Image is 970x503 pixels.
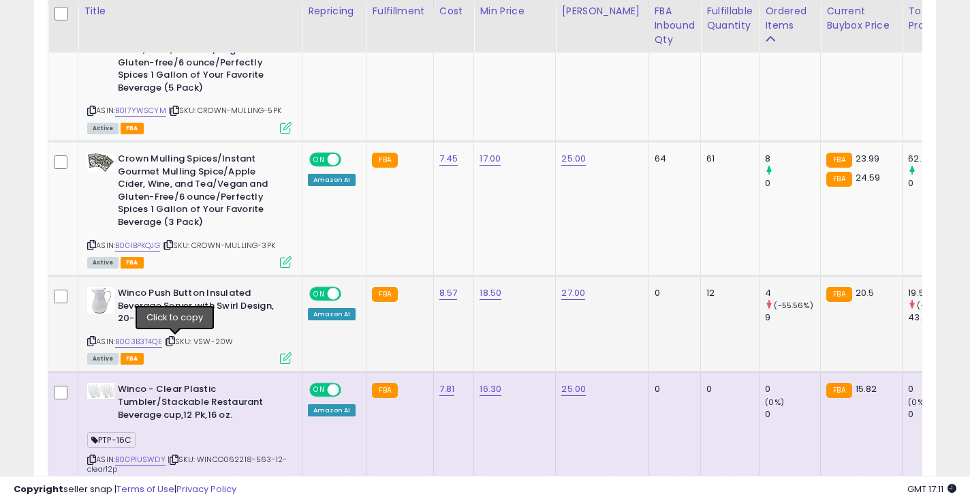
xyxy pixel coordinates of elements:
[115,454,166,466] a: B00PIUSWDY
[908,4,958,33] div: Total Profit
[826,4,896,33] div: Current Buybox Price
[311,288,328,300] span: ON
[87,432,136,448] span: PTP-16C
[765,311,820,324] div: 9
[706,383,749,395] div: 0
[115,336,162,348] a: B003B3T4QE
[121,257,144,269] span: FBA
[765,177,820,189] div: 0
[87,353,119,365] span: All listings currently available for purchase on Amazon
[908,287,963,299] div: 19.52
[176,483,236,496] a: Privacy Policy
[168,105,281,116] span: | SKU: CROWN-MULLING-5PK
[774,300,813,311] small: (-55.56%)
[372,4,427,18] div: Fulfillment
[87,383,114,399] img: 31C4oTYV-GL._SL40_.jpg
[308,308,356,320] div: Amazon AI
[655,287,691,299] div: 0
[162,240,275,251] span: | SKU: CROWN-MULLING-3PK
[908,177,963,189] div: 0
[439,152,458,166] a: 7.45
[908,408,963,421] div: 0
[856,286,875,299] span: 20.5
[765,397,784,408] small: (0%)
[121,353,144,365] span: FBA
[116,483,174,496] a: Terms of Use
[115,105,166,117] a: B017YWSCYM
[87,153,292,266] div: ASIN:
[164,336,233,347] span: | SKU: VSW-20W
[480,286,501,300] a: 18.50
[765,4,815,33] div: Ordered Items
[561,4,642,18] div: [PERSON_NAME]
[372,153,397,168] small: FBA
[87,454,287,474] span: | SKU: WINCO062218-563-12-clear12p
[84,4,296,18] div: Title
[765,287,820,299] div: 4
[856,171,881,184] span: 24.59
[561,152,586,166] a: 25.00
[372,383,397,398] small: FBA
[87,153,114,172] img: 51Ku061xlCL._SL40_.jpg
[339,288,361,300] span: OFF
[706,4,753,33] div: Fulfillable Quantity
[856,382,877,395] span: 15.82
[439,382,455,396] a: 7.81
[856,152,880,165] span: 23.99
[655,383,691,395] div: 0
[339,154,361,166] span: OFF
[115,240,160,251] a: B00IBPKQJG
[826,153,851,168] small: FBA
[118,383,283,425] b: Winco - Clear Plastic Tumbler/Stackable Restaurant Beverage cup,12 Pk,16 oz.
[561,382,586,396] a: 25.00
[917,300,955,311] small: (-54.94%)
[87,123,119,134] span: All listings currently available for purchase on Amazon
[765,408,820,421] div: 0
[655,4,695,47] div: FBA inbound Qty
[480,382,501,396] a: 16.30
[372,287,397,302] small: FBA
[118,153,283,232] b: Crown Mulling Spices/Instant Gourmet Mulling Spice/Apple Cider, Wine, and Tea/Vegan and Gluten-Fr...
[308,4,360,18] div: Repricing
[87,287,292,363] div: ASIN:
[908,311,963,324] div: 43.32
[439,286,458,300] a: 8.57
[908,397,927,408] small: (0%)
[87,287,114,314] img: 31io29O+TdL._SL40_.jpg
[311,154,328,166] span: ON
[339,384,361,396] span: OFF
[480,152,501,166] a: 17.00
[118,287,283,329] b: Winco Push Button Insulated Beverage Server with Swirl Design, 20-Ounce, White
[308,404,356,416] div: Amazon AI
[561,286,585,300] a: 27.00
[14,483,236,496] div: seller snap | |
[826,287,851,302] small: FBA
[826,172,851,187] small: FBA
[655,153,691,165] div: 64
[706,153,749,165] div: 61
[439,4,469,18] div: Cost
[311,384,328,396] span: ON
[480,4,550,18] div: Min Price
[907,483,956,496] span: 2025-10-8 17:11 GMT
[765,383,820,395] div: 0
[14,483,63,496] strong: Copyright
[87,18,292,132] div: ASIN:
[706,287,749,299] div: 12
[118,18,283,97] b: Crown Mulling Spices/Instant Gourmet Mulling Spice/Apple Cider, Wine, and Tea/Vegan and Gluten-fr...
[908,383,963,395] div: 0
[765,153,820,165] div: 8
[908,153,963,165] div: 62.76
[121,123,144,134] span: FBA
[826,383,851,398] small: FBA
[308,174,356,186] div: Amazon AI
[87,257,119,269] span: All listings currently available for purchase on Amazon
